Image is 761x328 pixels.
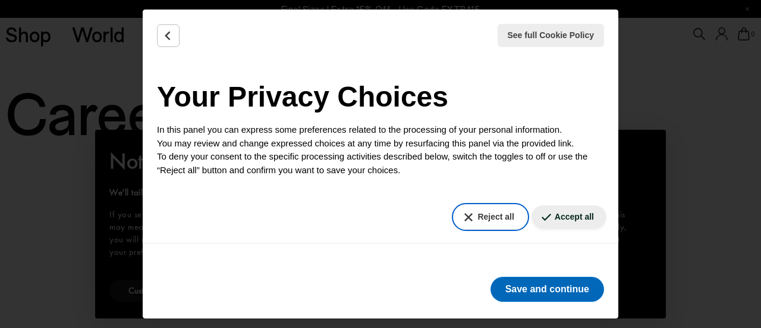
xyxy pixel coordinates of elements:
[490,277,604,302] button: Save and continue
[157,76,604,118] h2: Your Privacy Choices
[157,258,604,277] h3: Your consent preferences for tracking technologies
[454,205,526,229] button: Reject all
[157,123,604,177] p: In this panel you can express some preferences related to the processing of your personal informa...
[508,29,595,42] span: See full Cookie Policy
[532,205,606,229] button: Accept all
[498,24,605,47] button: See full Cookie Policy
[157,24,180,47] button: Back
